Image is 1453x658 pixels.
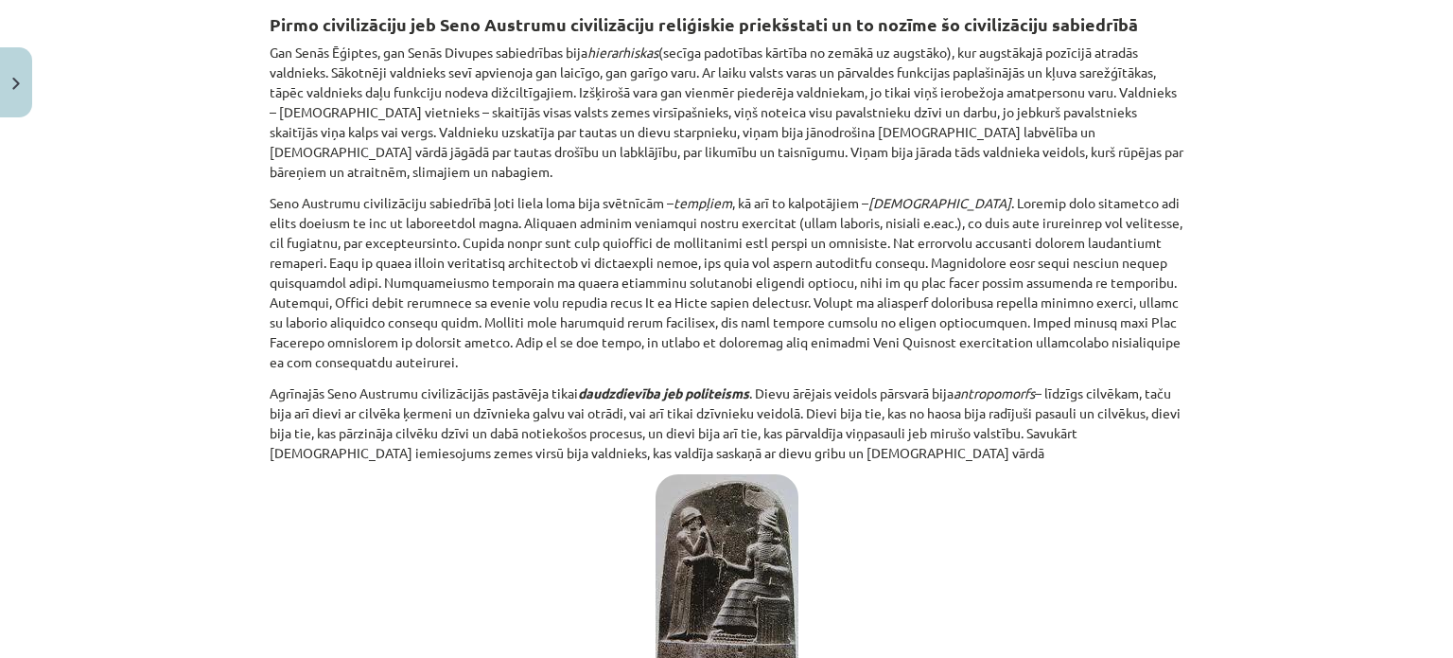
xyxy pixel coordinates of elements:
[270,383,1183,463] p: Agrīnajās Seno Austrumu civilizācijās pastāvēja tikai . Dievu ārējais veidols pārsvarā bija – līd...
[587,44,658,61] i: hierarhiskas
[674,194,732,211] i: tempļiem
[12,78,20,90] img: icon-close-lesson-0947bae3869378f0d4975bcd49f059093ad1ed9edebbc8119c70593378902aed.svg
[270,193,1183,372] p: Seno Austrumu civilizāciju sabiedrībā ļoti liela loma bija svētnīcām – , kā arī to kalpotājiem – ...
[270,13,1138,35] b: Pirmo civilizāciju jeb Seno Austrumu civilizāciju reliģiskie priekšstati un to nozīme šo civilizā...
[270,43,1183,182] p: Gan Senās Ēģiptes, gan Senās Divupes sabiedrības bija (secīga padotības kārtība no zemākā uz augs...
[868,194,1011,211] i: [DEMOGRAPHIC_DATA]
[954,384,1035,401] i: antropomorfs
[578,384,749,401] i: daudzdievība jeb politeisms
